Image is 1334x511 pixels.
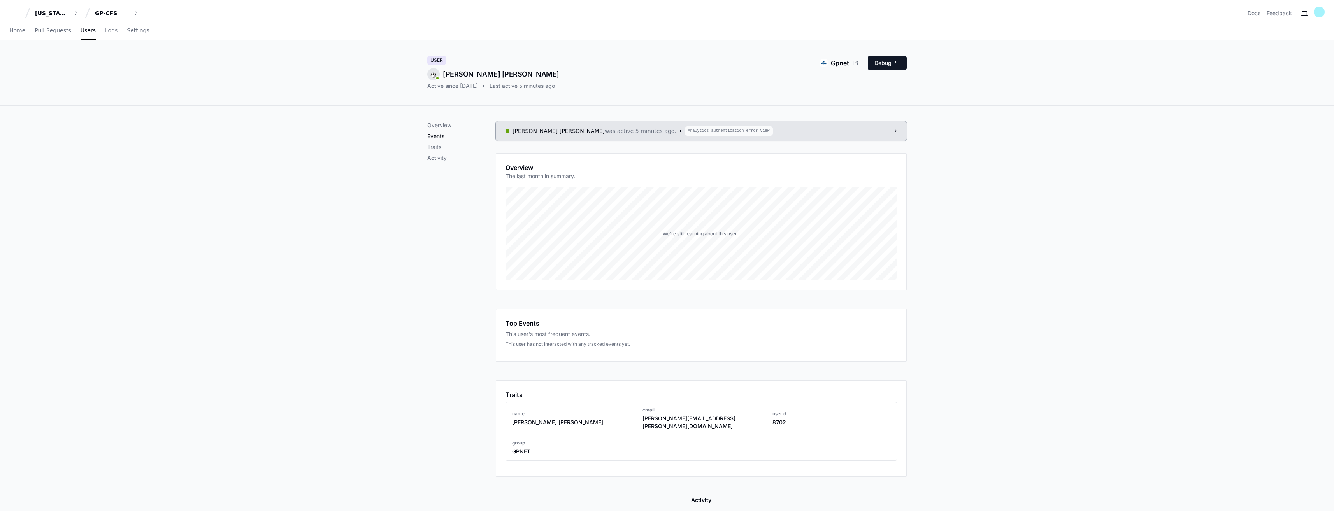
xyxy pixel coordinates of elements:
[35,9,68,17] div: [US_STATE] Pacific
[427,56,446,65] div: User
[820,59,828,67] img: gapac.com
[490,82,555,90] div: Last active 5 minutes ago
[506,318,539,328] h1: Top Events
[772,418,786,426] h3: 8702
[506,163,897,185] app-pz-page-link-header: Overview
[605,127,676,135] span: was active 5 minutes ago.
[35,22,71,40] a: Pull Requests
[1248,9,1260,17] a: Docs
[35,28,71,33] span: Pull Requests
[1267,9,1292,17] button: Feedback
[663,231,740,237] div: We're still learning about this user...
[9,22,25,40] a: Home
[512,418,603,426] h3: [PERSON_NAME] [PERSON_NAME]
[513,128,605,134] a: [PERSON_NAME] [PERSON_NAME]
[427,68,559,80] div: [PERSON_NAME] [PERSON_NAME]
[427,143,496,151] p: Traits
[428,69,439,79] img: 9.svg
[427,132,496,140] p: Events
[772,411,786,417] h3: userId
[496,121,907,141] a: [PERSON_NAME] [PERSON_NAME]was active 5 minutes ago.Analytics authentication_error_view
[642,407,760,413] h3: email
[81,22,96,40] a: Users
[427,82,478,90] div: Active since [DATE]
[686,495,716,505] span: Activity
[512,448,530,455] h3: GPNET
[506,390,523,399] h1: Traits
[105,28,118,33] span: Logs
[427,154,496,162] p: Activity
[506,330,897,338] div: This user's most frequent events.
[506,163,575,172] h1: Overview
[685,126,773,136] span: Analytics authentication_error_view
[9,28,25,33] span: Home
[105,22,118,40] a: Logs
[831,58,858,68] a: Gpnet
[512,411,603,417] h3: name
[831,58,849,68] span: Gpnet
[506,341,897,347] div: This user has not interacted with any tracked events yet.
[92,6,142,20] button: GP-CFS
[81,28,96,33] span: Users
[512,440,530,446] h3: group
[868,56,907,70] button: Debug
[95,9,128,17] div: GP-CFS
[427,121,496,129] p: Overview
[127,22,149,40] a: Settings
[32,6,82,20] button: [US_STATE] Pacific
[642,415,760,430] h3: [PERSON_NAME][EMAIL_ADDRESS][PERSON_NAME][DOMAIN_NAME]
[506,390,897,399] app-pz-page-link-header: Traits
[127,28,149,33] span: Settings
[506,172,575,180] p: The last month in summary.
